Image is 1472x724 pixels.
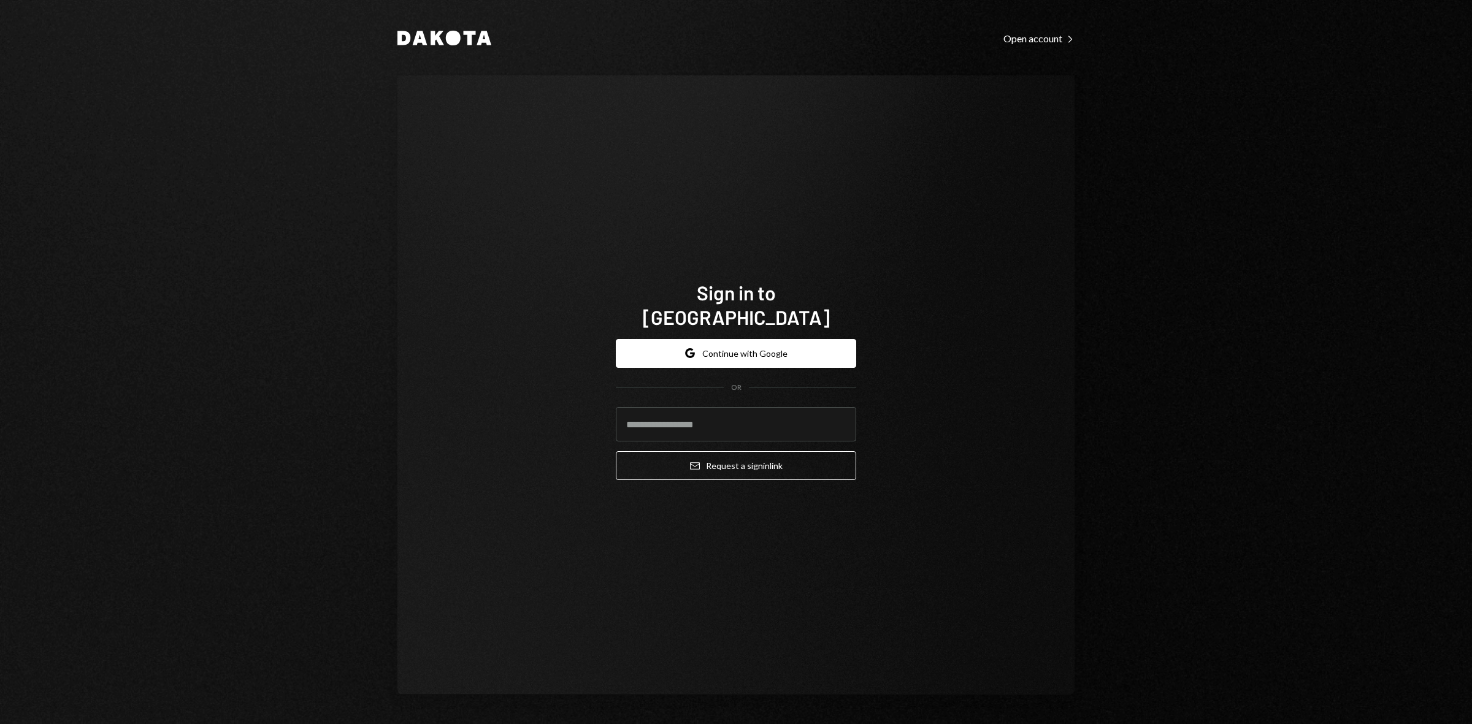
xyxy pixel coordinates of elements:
h1: Sign in to [GEOGRAPHIC_DATA] [616,280,856,329]
button: Request a signinlink [616,451,856,480]
a: Open account [1003,31,1075,45]
div: Open account [1003,32,1075,45]
div: OR [731,383,742,393]
button: Continue with Google [616,339,856,368]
